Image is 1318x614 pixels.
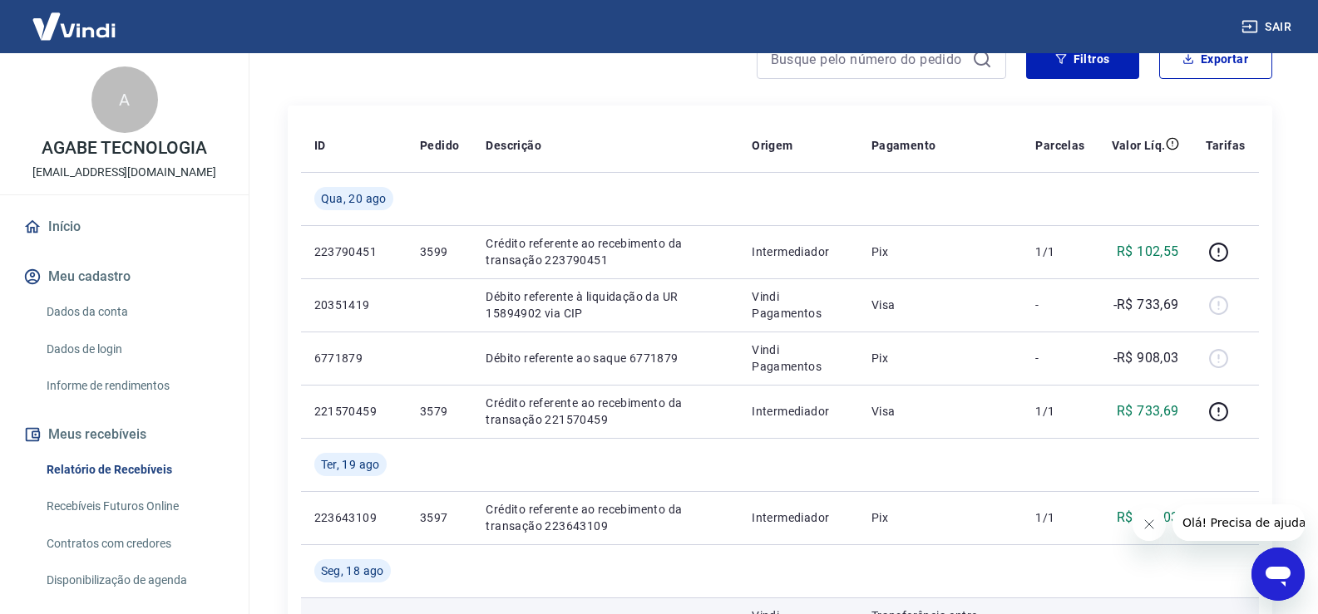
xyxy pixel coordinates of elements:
img: Vindi [20,1,128,52]
p: R$ 908,03 [1117,508,1179,528]
iframe: Mensagem da empresa [1172,504,1305,541]
button: Meu cadastro [20,258,229,295]
button: Filtros [1026,39,1139,79]
p: -R$ 733,69 [1113,295,1179,315]
p: 223790451 [314,243,393,260]
p: Intermediador [752,403,845,420]
a: Recebíveis Futuros Online [40,489,229,523]
p: Descrição [486,137,541,154]
p: Vindi Pagamentos [752,288,845,322]
p: Pagamento [871,137,936,154]
p: 3597 [420,509,459,526]
p: R$ 102,55 [1117,242,1179,262]
p: ID [314,137,326,154]
div: A [91,66,158,133]
p: Intermediador [752,509,845,526]
p: Intermediador [752,243,845,260]
p: - [1035,350,1084,366]
p: 6771879 [314,350,393,366]
p: 3599 [420,243,459,260]
p: -R$ 908,03 [1113,348,1179,368]
p: Origem [752,137,792,154]
iframe: Botão para abrir a janela de mensagens [1251,548,1305,601]
p: 1/1 [1035,403,1084,420]
p: [EMAIL_ADDRESS][DOMAIN_NAME] [32,164,216,181]
a: Início [20,209,229,245]
span: Qua, 20 ago [321,190,387,207]
p: Pix [871,243,1009,260]
button: Meus recebíveis [20,416,229,453]
p: 1/1 [1035,243,1084,260]
button: Sair [1238,12,1298,42]
p: 223643109 [314,509,393,526]
p: Crédito referente ao recebimento da transação 223643109 [486,501,725,534]
p: AGABE TECNOLOGIA [42,140,206,157]
p: Crédito referente ao recebimento da transação 221570459 [486,395,725,428]
a: Dados de login [40,332,229,366]
span: Ter, 19 ago [321,456,380,473]
a: Disponibilização de agenda [40,563,229,597]
p: Visa [871,403,1009,420]
p: Pedido [420,137,459,154]
p: Débito referente à liquidação da UR 15894902 via CIP [486,288,725,322]
button: Exportar [1159,39,1272,79]
span: Olá! Precisa de ajuda? [10,12,140,25]
p: Pix [871,509,1009,526]
p: 3579 [420,403,459,420]
a: Informe de rendimentos [40,369,229,403]
p: 1/1 [1035,509,1084,526]
p: Visa [871,297,1009,313]
input: Busque pelo número do pedido [771,47,965,71]
a: Dados da conta [40,295,229,329]
p: Débito referente ao saque 6771879 [486,350,725,366]
span: Seg, 18 ago [321,562,384,579]
p: Tarifas [1206,137,1246,154]
iframe: Fechar mensagem [1133,508,1166,541]
p: Pix [871,350,1009,366]
p: Parcelas [1035,137,1084,154]
p: Vindi Pagamentos [752,341,845,375]
p: Valor Líq. [1112,137,1166,154]
p: 221570459 [314,403,393,420]
a: Contratos com credores [40,527,229,561]
p: - [1035,297,1084,313]
a: Relatório de Recebíveis [40,453,229,487]
p: R$ 733,69 [1117,401,1179,421]
p: Crédito referente ao recebimento da transação 223790451 [486,235,725,268]
p: 20351419 [314,297,393,313]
